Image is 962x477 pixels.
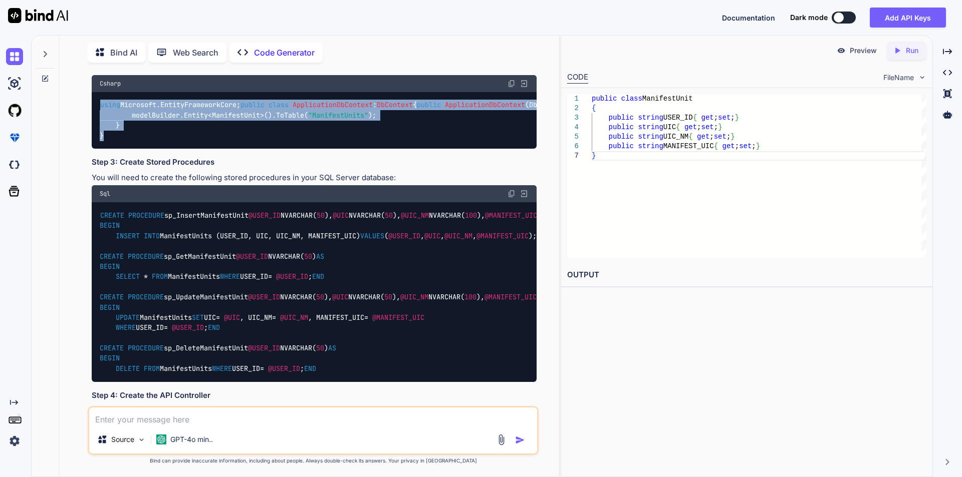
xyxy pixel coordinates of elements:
span: public [608,114,633,122]
span: get [722,142,735,150]
div: 6 [567,142,579,151]
span: @UIC_NM [280,313,308,322]
span: ; [752,142,756,150]
p: GPT-4o min.. [170,434,213,444]
span: get [684,123,697,131]
span: } [718,123,722,131]
span: get [697,133,709,141]
div: 5 [567,132,579,142]
span: 50 [317,211,325,220]
span: string [638,142,663,150]
p: You will need to create the following stored procedures in your SQL Server database: [92,172,537,184]
span: = [260,364,264,373]
span: INSERT INTO [116,231,160,240]
span: MANIFEST_UIC [663,142,714,150]
span: = [364,313,368,322]
span: 100 [465,211,477,220]
img: attachment [496,434,507,445]
div: 4 [567,123,579,132]
span: END [208,323,220,332]
span: } [731,133,735,141]
span: using [100,101,120,110]
span: ApplicationDbContext [445,101,525,110]
span: public [608,142,633,150]
span: ApplicationDbContext [293,101,373,110]
span: UIC_NM [663,133,688,141]
button: Add API Keys [870,8,946,28]
span: Documentation [722,14,775,22]
span: ; [709,133,713,141]
span: @USER_ID [249,211,281,220]
span: 50 [385,211,393,220]
span: BEGIN [100,221,120,230]
span: BEGIN [100,262,120,271]
span: @UIC_NM [400,292,428,301]
span: string [638,123,663,131]
span: SELECT [116,272,140,281]
code: sp_InsertManifestUnit NVARCHAR( ), NVARCHAR( ), NVARCHAR( ), NVARCHAR( ) ManifestUnits (USER_ID, ... [100,210,593,374]
div: 3 [567,113,579,123]
span: DbContextOptions<ApplicationDbContext> options [529,101,713,110]
span: DbContext [377,101,413,110]
span: string [638,114,663,122]
span: @MANIFEST_UIC [485,292,537,301]
span: AS [316,252,324,261]
img: chat [6,48,23,65]
span: @USER_ID [388,231,420,240]
span: 50 [384,292,392,301]
span: BEGIN [100,303,120,312]
span: @MANIFEST_UIC [485,211,537,220]
h3: Step 4: Create the API Controller [92,390,537,401]
div: CODE [567,72,588,84]
img: chevron down [918,73,926,82]
span: END [304,364,316,373]
img: ai-studio [6,75,23,92]
img: settings [6,432,23,449]
span: = [272,313,276,322]
span: @USER_ID [248,292,280,301]
span: ; [697,123,701,131]
span: ; [735,142,739,150]
span: @MANIFEST_UIC [476,231,529,240]
span: } [756,142,760,150]
img: GPT-4o mini [156,434,166,444]
span: CREATE [100,292,124,301]
span: WHERE [212,364,232,373]
p: Preview [850,46,877,56]
span: ManifestUnit [642,95,692,103]
p: Run [906,46,918,56]
span: 50 [304,252,312,261]
span: public [608,123,633,131]
span: @UIC [333,211,349,220]
span: AS [328,343,336,352]
span: Sql [100,190,110,198]
span: ( ) : ( ) [417,101,778,110]
h3: Step 3: Create Stored Procedures [92,157,537,168]
span: WHERE [220,272,240,281]
span: class [621,95,642,103]
p: Web Search [173,47,218,59]
span: @USER_ID [172,323,204,332]
img: copy [508,80,516,88]
span: { [692,114,696,122]
span: @MANIFEST_UIC [372,313,424,322]
span: set [713,133,726,141]
span: END [312,272,324,281]
span: set [718,114,731,122]
span: @USER_ID [236,252,268,261]
span: @UIC [332,292,348,301]
img: preview [837,46,846,55]
span: @USER_ID [276,272,308,281]
span: VALUES [360,231,384,240]
span: { [688,133,692,141]
img: Open in Browser [520,79,529,88]
span: PROCEDURE [128,292,164,301]
span: PROCEDURE [128,211,164,220]
span: 100 [464,292,476,301]
span: PROCEDURE [128,343,164,352]
span: get [701,114,713,122]
span: UPDATE [116,313,140,322]
span: { [676,123,680,131]
span: @UIC [424,231,440,240]
span: ; [713,123,717,131]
